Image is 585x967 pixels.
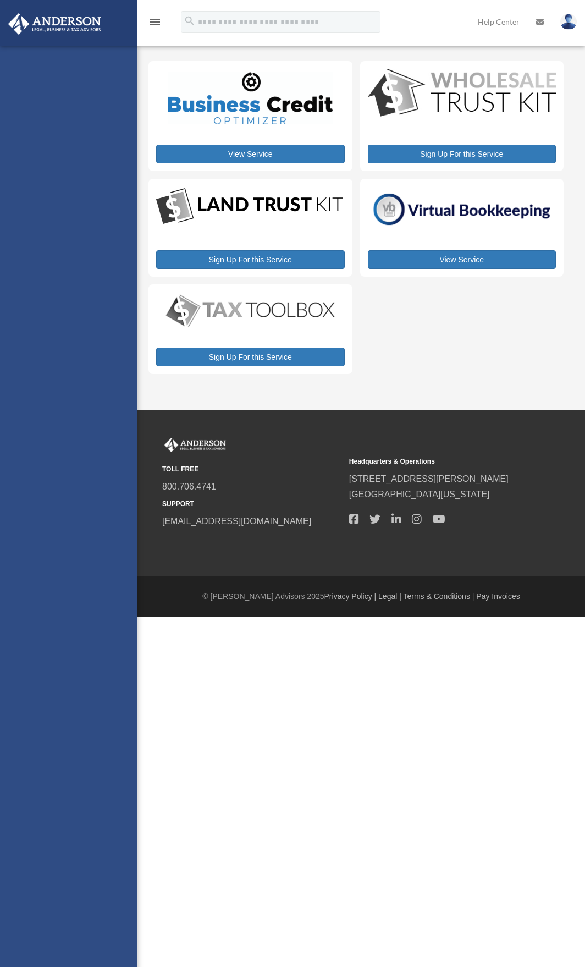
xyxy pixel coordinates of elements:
[324,592,377,601] a: Privacy Policy |
[156,145,345,163] a: View Service
[156,250,345,269] a: Sign Up For this Service
[368,69,556,119] img: WS-Trust-Kit-lgo-1.jpg
[349,456,528,468] small: Headquarters & Operations
[156,186,343,227] img: LandTrust_lgo-1.jpg
[349,474,509,484] a: [STREET_ADDRESS][PERSON_NAME]
[156,348,345,366] a: Sign Up For this Service
[148,19,162,29] a: menu
[162,498,341,510] small: SUPPORT
[404,592,474,601] a: Terms & Conditions |
[560,14,577,30] img: User Pic
[5,13,104,35] img: Anderson Advisors Platinum Portal
[349,490,490,499] a: [GEOGRAPHIC_DATA][US_STATE]
[368,250,556,269] a: View Service
[368,145,556,163] a: Sign Up For this Service
[184,15,196,27] i: search
[148,15,162,29] i: menu
[162,517,311,526] a: [EMAIL_ADDRESS][DOMAIN_NAME]
[476,592,520,601] a: Pay Invoices
[162,438,228,452] img: Anderson Advisors Platinum Portal
[156,292,345,330] img: taxtoolbox_new-1.webp
[378,592,401,601] a: Legal |
[162,464,341,475] small: TOLL FREE
[137,590,585,603] div: © [PERSON_NAME] Advisors 2025
[162,482,216,491] a: 800.706.4741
